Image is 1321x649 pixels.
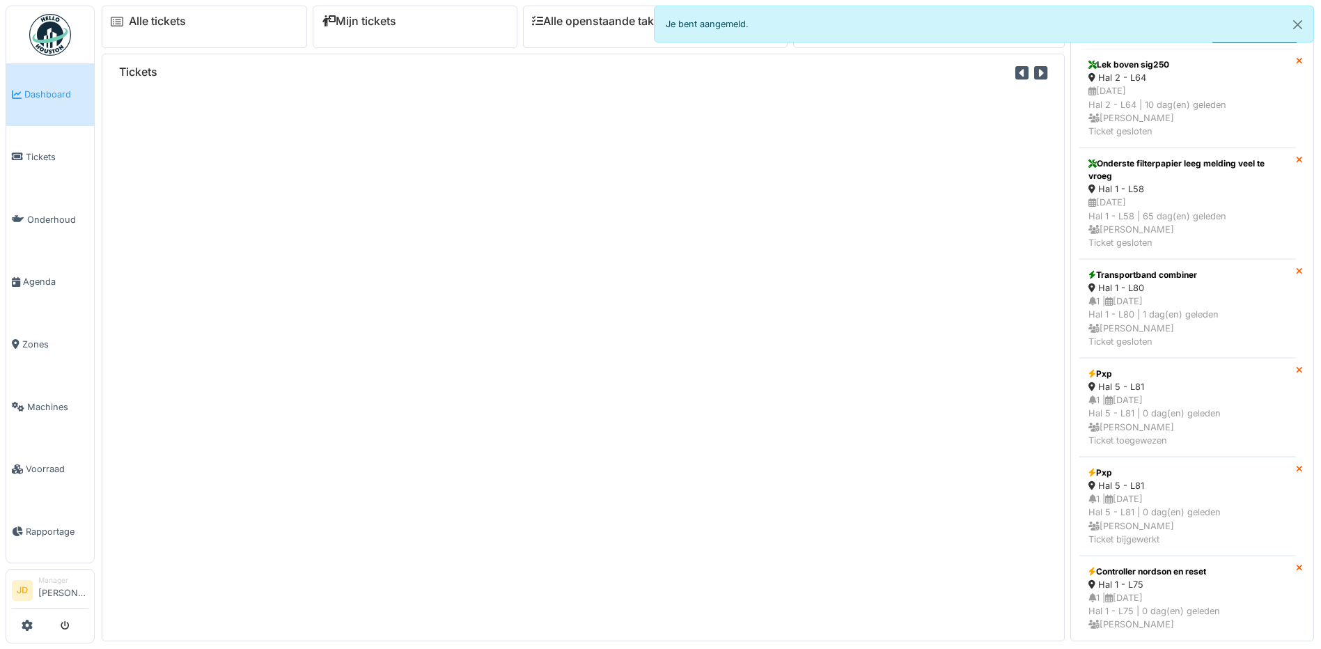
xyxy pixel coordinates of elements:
[6,251,94,313] a: Agenda
[1079,457,1296,556] a: Pxp Hal 5 - L81 1 |[DATE]Hal 5 - L81 | 0 dag(en) geleden [PERSON_NAME]Ticket bijgewerkt
[23,275,88,288] span: Agenda
[1088,368,1287,380] div: Pxp
[22,338,88,351] span: Zones
[6,126,94,189] a: Tickets
[6,438,94,501] a: Voorraad
[1088,84,1287,138] div: [DATE] Hal 2 - L64 | 10 dag(en) geleden [PERSON_NAME] Ticket gesloten
[1088,565,1287,578] div: Controller nordson en reset
[6,375,94,438] a: Machines
[119,65,157,79] h6: Tickets
[1088,591,1287,645] div: 1 | [DATE] Hal 1 - L75 | 0 dag(en) geleden [PERSON_NAME] Ticket toegewezen
[1088,380,1287,393] div: Hal 5 - L81
[1088,281,1287,295] div: Hal 1 - L80
[12,575,88,609] a: JD Manager[PERSON_NAME]
[38,575,88,586] div: Manager
[27,213,88,226] span: Onderhoud
[1088,467,1287,479] div: Pxp
[1088,295,1287,348] div: 1 | [DATE] Hal 1 - L80 | 1 dag(en) geleden [PERSON_NAME] Ticket gesloten
[654,6,1315,42] div: Je bent aangemeld.
[1088,157,1287,182] div: Onderste filterpapier leeg melding veel te vroeg
[129,15,186,28] a: Alle tickets
[38,575,88,605] li: [PERSON_NAME]
[26,525,88,538] span: Rapportage
[1088,578,1287,591] div: Hal 1 - L75
[1088,71,1287,84] div: Hal 2 - L64
[322,15,396,28] a: Mijn tickets
[6,63,94,126] a: Dashboard
[1088,393,1287,447] div: 1 | [DATE] Hal 5 - L81 | 0 dag(en) geleden [PERSON_NAME] Ticket toegewezen
[1079,49,1296,148] a: Lek boven sig250 Hal 2 - L64 [DATE]Hal 2 - L64 | 10 dag(en) geleden [PERSON_NAME]Ticket gesloten
[1088,492,1287,546] div: 1 | [DATE] Hal 5 - L81 | 0 dag(en) geleden [PERSON_NAME] Ticket bijgewerkt
[6,188,94,251] a: Onderhoud
[24,88,88,101] span: Dashboard
[6,501,94,563] a: Rapportage
[1079,259,1296,358] a: Transportband combiner Hal 1 - L80 1 |[DATE]Hal 1 - L80 | 1 dag(en) geleden [PERSON_NAME]Ticket g...
[26,150,88,164] span: Tickets
[1088,479,1287,492] div: Hal 5 - L81
[532,15,667,28] a: Alle openstaande taken
[1088,269,1287,281] div: Transportband combiner
[29,14,71,56] img: Badge_color-CXgf-gQk.svg
[1079,358,1296,457] a: Pxp Hal 5 - L81 1 |[DATE]Hal 5 - L81 | 0 dag(en) geleden [PERSON_NAME]Ticket toegewezen
[1088,58,1287,71] div: Lek boven sig250
[1079,148,1296,259] a: Onderste filterpapier leeg melding veel te vroeg Hal 1 - L58 [DATE]Hal 1 - L58 | 65 dag(en) geled...
[27,400,88,414] span: Machines
[12,580,33,601] li: JD
[1282,6,1313,43] button: Close
[26,462,88,476] span: Voorraad
[1088,196,1287,249] div: [DATE] Hal 1 - L58 | 65 dag(en) geleden [PERSON_NAME] Ticket gesloten
[6,313,94,376] a: Zones
[1088,182,1287,196] div: Hal 1 - L58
